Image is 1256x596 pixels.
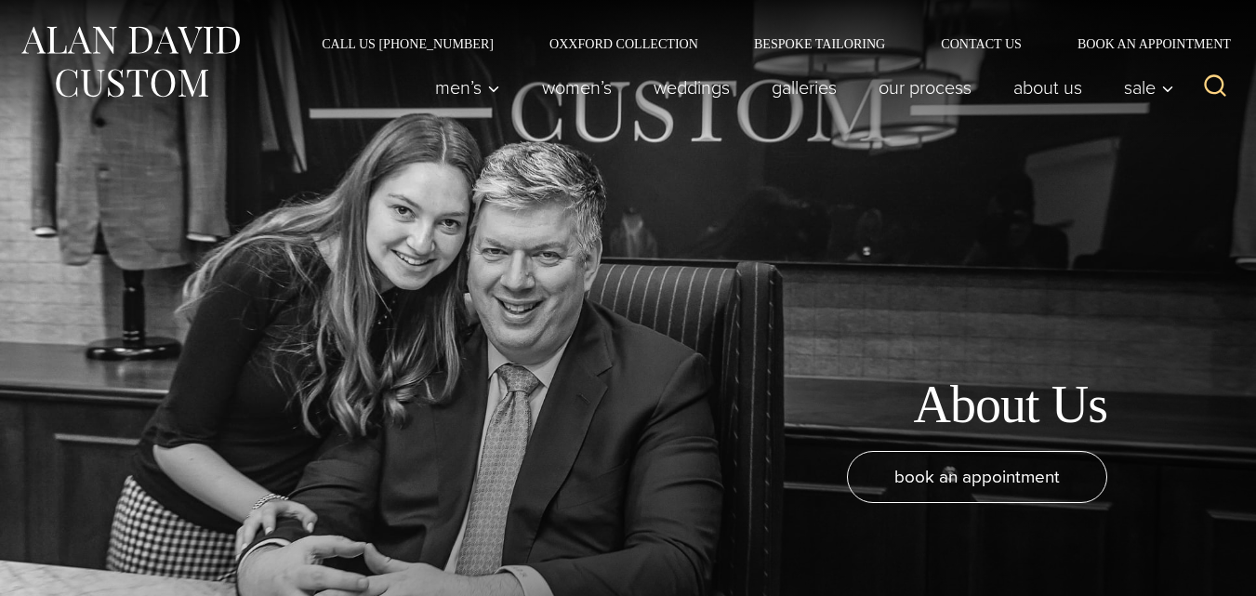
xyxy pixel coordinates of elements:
span: Men’s [435,78,500,97]
a: Women’s [522,69,633,106]
a: Galleries [751,69,858,106]
a: Bespoke Tailoring [726,37,913,50]
span: Sale [1124,78,1174,97]
nav: Secondary Navigation [294,37,1237,50]
a: Book an Appointment [1050,37,1237,50]
h1: About Us [913,374,1107,436]
a: book an appointment [847,451,1107,503]
a: Contact Us [913,37,1050,50]
img: Alan David Custom [19,20,242,103]
a: Oxxford Collection [522,37,726,50]
a: Our Process [858,69,993,106]
nav: Primary Navigation [415,69,1184,106]
span: book an appointment [894,463,1060,490]
button: View Search Form [1193,65,1237,110]
a: Call Us [PHONE_NUMBER] [294,37,522,50]
a: About Us [993,69,1104,106]
a: weddings [633,69,751,106]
